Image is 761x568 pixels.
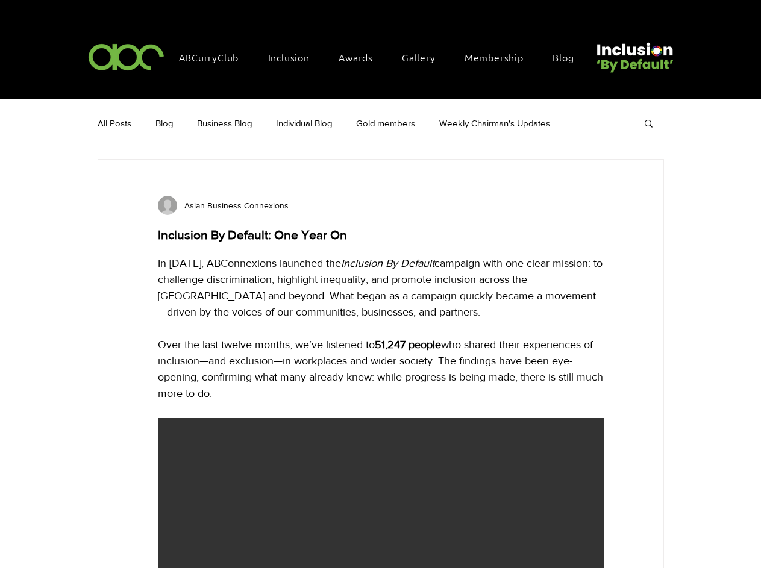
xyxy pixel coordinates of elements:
[459,45,542,70] a: Membership
[356,117,415,130] a: Gold members
[396,45,454,70] a: Gallery
[643,118,654,128] div: Search
[553,51,574,64] span: Blog
[592,33,675,74] img: Untitled design (22).png
[197,117,252,130] a: Business Blog
[158,257,341,269] span: In [DATE], ABConnexions launched the
[98,117,131,130] a: All Posts
[341,257,434,269] span: Inclusion By Default
[158,226,604,243] h1: Inclusion By Default: One Year On
[402,51,436,64] span: Gallery
[173,45,592,70] nav: Site
[85,39,168,74] img: ABC-Logo-Blank-Background-01-01-2.png
[268,51,310,64] span: Inclusion
[333,45,391,70] div: Awards
[375,339,441,351] span: 51,247 people
[546,45,592,70] a: Blog
[465,51,524,64] span: Membership
[262,45,328,70] div: Inclusion
[96,99,631,147] nav: Blog
[173,45,257,70] a: ABCurryClub
[158,339,375,351] span: Over the last twelve months, we’ve listened to
[439,117,550,130] a: Weekly Chairman's Updates
[339,51,373,64] span: Awards
[276,117,332,130] a: Individual Blog
[155,117,173,130] a: Blog
[179,51,239,64] span: ABCurryClub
